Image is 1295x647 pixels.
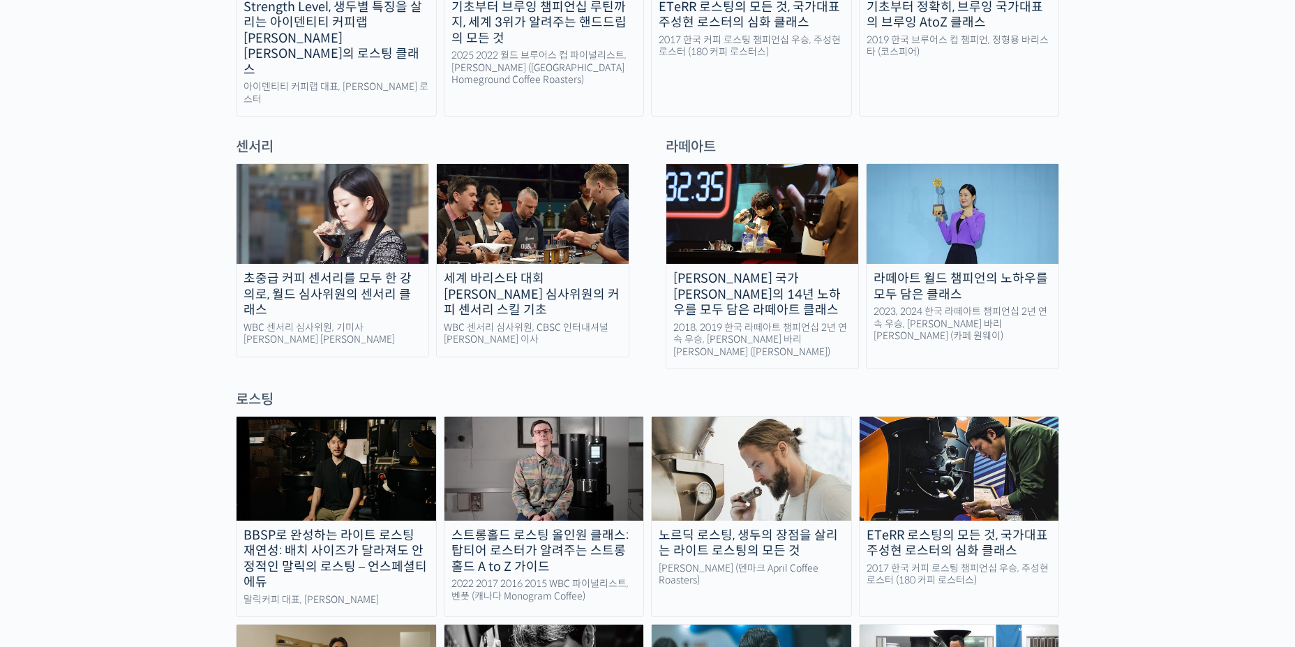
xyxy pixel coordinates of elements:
span: 대화 [128,464,144,475]
div: 라떼아트 [659,137,1066,156]
div: 2017 한국 커피 로스팅 챔피언십 우승, 주성현 로스터 (180 커피 로스터스) [652,34,851,59]
span: 설정 [216,463,232,475]
img: eterr-roasting_course-thumbnail.jpg [860,417,1059,520]
div: 라떼아트 월드 챔피언의 노하우를 모두 담은 클래스 [867,271,1058,302]
div: 2017 한국 커피 로스팅 챔피언십 우승, 주성현 로스터 (180 커피 로스터스) [860,563,1059,587]
div: 초중급 커피 센서리를 모두 한 강의로, 월드 심사위원의 센서리 클래스 [237,271,428,318]
div: [PERSON_NAME] 국가[PERSON_NAME]의 14년 노하우를 모두 담은 라떼아트 클래스 [666,271,858,318]
div: 2025 2022 월드 브루어스 컵 파이널리스트, [PERSON_NAME] ([GEOGRAPHIC_DATA] Homeground Coffee Roasters) [444,50,644,87]
div: 로스팅 [236,390,1059,409]
span: 홈 [44,463,52,475]
div: 2022 2017 2016 2015 WBC 파이널리스트, 벤풋 (캐나다 Monogram Coffee) [444,578,644,602]
div: 말릭커피 대표, [PERSON_NAME] [237,594,436,607]
div: 2018, 2019 한국 라떼아트 챔피언십 2년 연속 우승, [PERSON_NAME] 바리[PERSON_NAME] ([PERSON_NAME]) [666,322,858,359]
div: 아이덴티티 커피랩 대표, [PERSON_NAME] 로스터 [237,81,436,105]
img: stronghold-roasting_course-thumbnail.jpg [444,417,644,520]
div: 스트롱홀드 로스팅 올인원 클래스: 탑티어 로스터가 알려주는 스트롱홀드 A to Z 가이드 [444,528,644,575]
div: 2019 한국 브루어스 컵 챔피언, 정형용 바리스타 (코스피어) [860,34,1059,59]
a: [PERSON_NAME] 국가[PERSON_NAME]의 14년 노하우를 모두 담은 라떼아트 클래스 2018, 2019 한국 라떼아트 챔피언십 2년 연속 우승, [PERSON_... [666,163,859,369]
img: wonjaechoi-course-thumbnail.jpeg [666,164,858,264]
a: 설정 [180,443,268,477]
a: 라떼아트 월드 챔피언의 노하우를 모두 담은 클래스 2023, 2024 한국 라떼아트 챔피언십 2년 연속 우승, [PERSON_NAME] 바리[PERSON_NAME] (카페 원웨이) [866,163,1059,369]
a: 스트롱홀드 로스팅 올인원 클래스: 탑티어 로스터가 알려주는 스트롱홀드 A to Z 가이드 2022 2017 2016 2015 WBC 파이널리스트, 벤풋 (캐나다 Monogra... [444,416,645,617]
a: BBSP로 완성하는 라이트 로스팅 재연성: 배치 사이즈가 달라져도 안정적인 말릭의 로스팅 – 언스페셜티 에듀 말릭커피 대표, [PERSON_NAME] [236,416,437,617]
div: 세계 바리스타 대회 [PERSON_NAME] 심사위원의 커피 센서리 스킬 기초 [437,271,629,318]
div: 센서리 [229,137,636,156]
a: 세계 바리스타 대회 [PERSON_NAME] 심사위원의 커피 센서리 스킬 기초 WBC 센서리 심사위원, CBSC 인터내셔널 [PERSON_NAME] 이사 [436,163,629,357]
div: WBC 센서리 심사위원, CBSC 인터내셔널 [PERSON_NAME] 이사 [437,322,629,346]
a: 대화 [92,443,180,477]
div: BBSP로 완성하는 라이트 로스팅 재연성: 배치 사이즈가 달라져도 안정적인 말릭의 로스팅 – 언스페셜티 에듀 [237,528,436,590]
a: 홈 [4,443,92,477]
div: 2023, 2024 한국 라떼아트 챔피언십 2년 연속 우승, [PERSON_NAME] 바리[PERSON_NAME] (카페 원웨이) [867,306,1058,343]
img: inyoungsong_course_thumbnail.jpg [237,164,428,264]
div: 노르딕 로스팅, 생두의 장점을 살리는 라이트 로스팅의 모든 것 [652,528,851,559]
a: 초중급 커피 센서리를 모두 한 강의로, 월드 심사위원의 센서리 클래스 WBC 센서리 심사위원, 기미사 [PERSON_NAME] [PERSON_NAME] [236,163,429,357]
div: WBC 센서리 심사위원, 기미사 [PERSON_NAME] [PERSON_NAME] [237,322,428,346]
div: ETeRR 로스팅의 모든 것, 국가대표 주성현 로스터의 심화 클래스 [860,528,1059,559]
a: ETeRR 로스팅의 모든 것, 국가대표 주성현 로스터의 심화 클래스 2017 한국 커피 로스팅 챔피언십 우승, 주성현 로스터 (180 커피 로스터스) [859,416,1060,617]
img: malic-roasting-class_course-thumbnail.jpg [237,417,436,520]
div: [PERSON_NAME] (덴마크 April Coffee Roasters) [652,563,851,587]
a: 노르딕 로스팅, 생두의 장점을 살리는 라이트 로스팅의 모든 것 [PERSON_NAME] (덴마크 April Coffee Roasters) [651,416,852,617]
img: nordic-roasting-course-thumbnail.jpeg [652,417,851,520]
img: latte-art_course-thumbnail.jpeg [867,164,1058,264]
img: seonheeyoon_thumbnail.jpeg [437,164,629,264]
